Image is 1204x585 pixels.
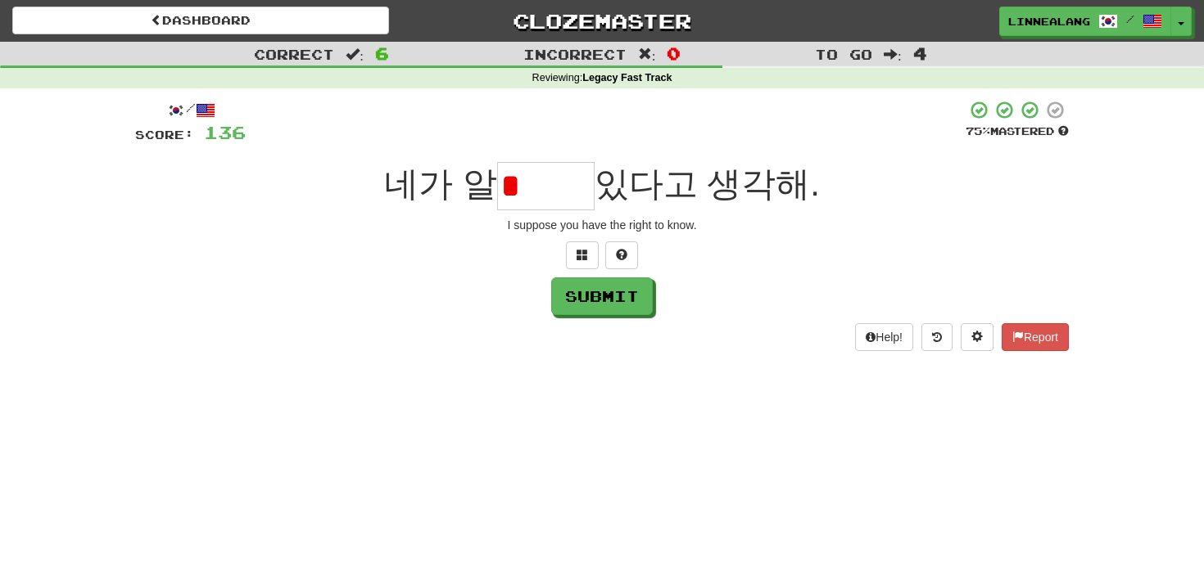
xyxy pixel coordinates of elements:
span: / [1126,13,1134,25]
span: : [346,47,364,61]
span: 6 [375,43,389,63]
span: linnealang [1008,14,1090,29]
span: Correct [254,46,334,62]
span: Incorrect [523,46,627,62]
button: Submit [551,277,653,315]
button: Switch sentence to multiple choice alt+p [566,241,599,269]
span: 4 [913,43,927,63]
button: Help! [855,323,913,351]
span: 네가 알 [384,164,497,203]
div: Mastered [966,124,1069,139]
span: : [884,47,902,61]
a: Dashboard [12,7,389,34]
button: Report [1002,323,1069,351]
span: 0 [667,43,681,63]
a: Clozemaster [414,7,790,35]
span: 75 % [966,124,990,137]
button: Single letter hint - you only get 1 per sentence and score half the points! alt+h [605,241,638,269]
span: Score: [135,128,194,142]
span: 136 [204,122,246,142]
div: I suppose you have the right to know. [135,217,1069,233]
span: 있다고 생각해. [595,164,820,203]
a: linnealang / [999,7,1171,36]
span: : [638,47,656,61]
button: Round history (alt+y) [921,323,953,351]
div: / [135,100,246,120]
span: To go [815,46,872,62]
strong: Legacy Fast Track [582,72,672,83]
